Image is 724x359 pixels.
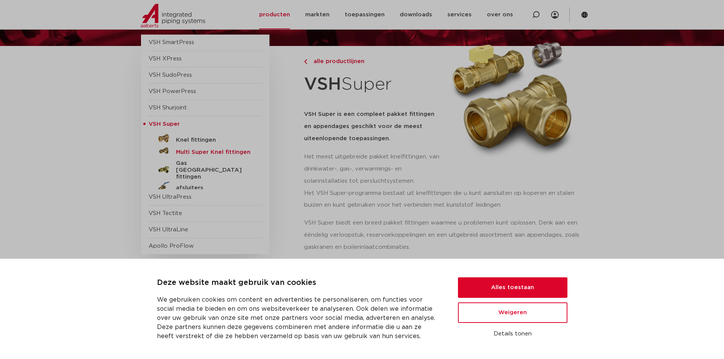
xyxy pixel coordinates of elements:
strong: VSH [304,76,341,93]
h5: VSH Super is een compleet pakket fittingen en appendages geschikt voor de meest uiteenlopende toe... [304,108,442,145]
a: Gas [GEOGRAPHIC_DATA] fittingen [149,157,262,180]
span: alle productlijnen [309,59,364,64]
span: VSH Super [149,121,180,127]
a: VSH PowerPress [149,89,196,94]
a: Knel fittingen [149,133,262,145]
a: afsluiters [149,180,262,193]
p: Het meest uitgebreide pakket knelfittingen, van drinkwater-, gas-, verwarmings- en solarinstallat... [304,151,442,187]
h5: Multi Super Knel fittingen [176,149,251,156]
img: chevron-right.svg [304,59,307,64]
a: alle productlijnen [304,57,442,66]
a: VSH SmartPress [149,40,194,45]
p: We gebruiken cookies om content en advertenties te personaliseren, om functies voor social media ... [157,295,440,341]
p: Deze website maakt gebruik van cookies [157,277,440,289]
h5: Knel fittingen [176,137,251,144]
h5: Gas [GEOGRAPHIC_DATA] fittingen [176,160,251,180]
button: Weigeren [458,302,567,323]
a: VSH UltraLine [149,227,188,232]
a: Multi Super Knel fittingen [149,145,262,157]
button: Details tonen [458,327,567,340]
a: Apollo ProFlow [149,243,194,249]
a: VSH XPress [149,56,182,62]
button: Alles toestaan [458,277,567,298]
p: Het VSH Super-programma bestaat uit knelfittingen die u kunt aansluiten op koperen en stalen buiz... [304,187,583,212]
a: VSH Tectite [149,210,182,216]
a: VSH UltraPress [149,194,192,200]
h5: afsluiters [176,185,251,191]
p: VSH Super biedt een breed pakket fittingen waarmee u problemen kunt oplossen. Denk aan een ééndel... [304,217,583,253]
a: VSH Shurjoint [149,105,187,111]
a: VSH SudoPress [149,72,192,78]
h1: Super [304,70,442,99]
